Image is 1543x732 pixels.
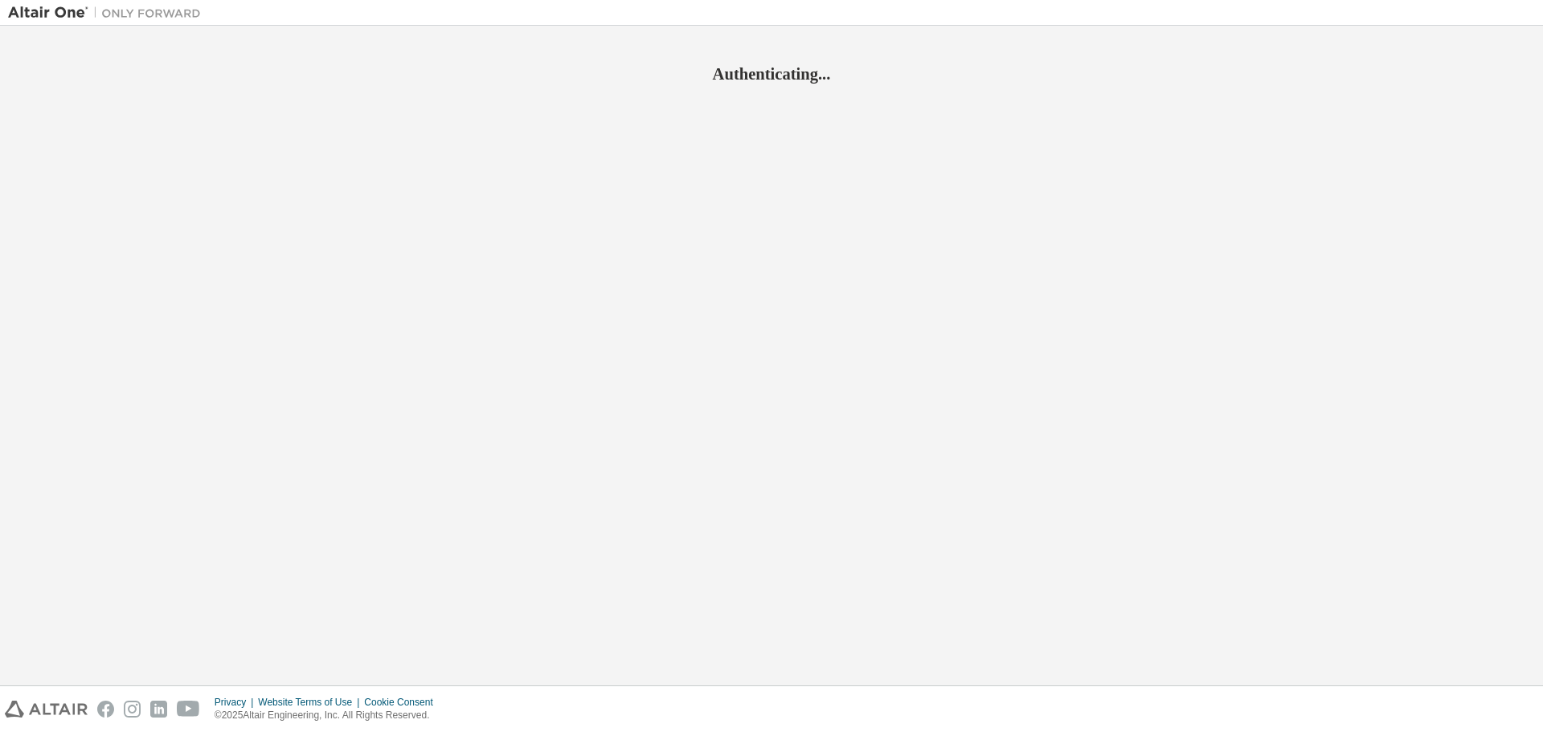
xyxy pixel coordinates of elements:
img: facebook.svg [97,701,114,718]
img: Altair One [8,5,209,21]
p: © 2025 Altair Engineering, Inc. All Rights Reserved. [215,709,443,722]
div: Website Terms of Use [258,696,364,709]
img: youtube.svg [177,701,200,718]
img: linkedin.svg [150,701,167,718]
img: altair_logo.svg [5,701,88,718]
h2: Authenticating... [8,63,1535,84]
img: instagram.svg [124,701,141,718]
div: Cookie Consent [364,696,442,709]
div: Privacy [215,696,258,709]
